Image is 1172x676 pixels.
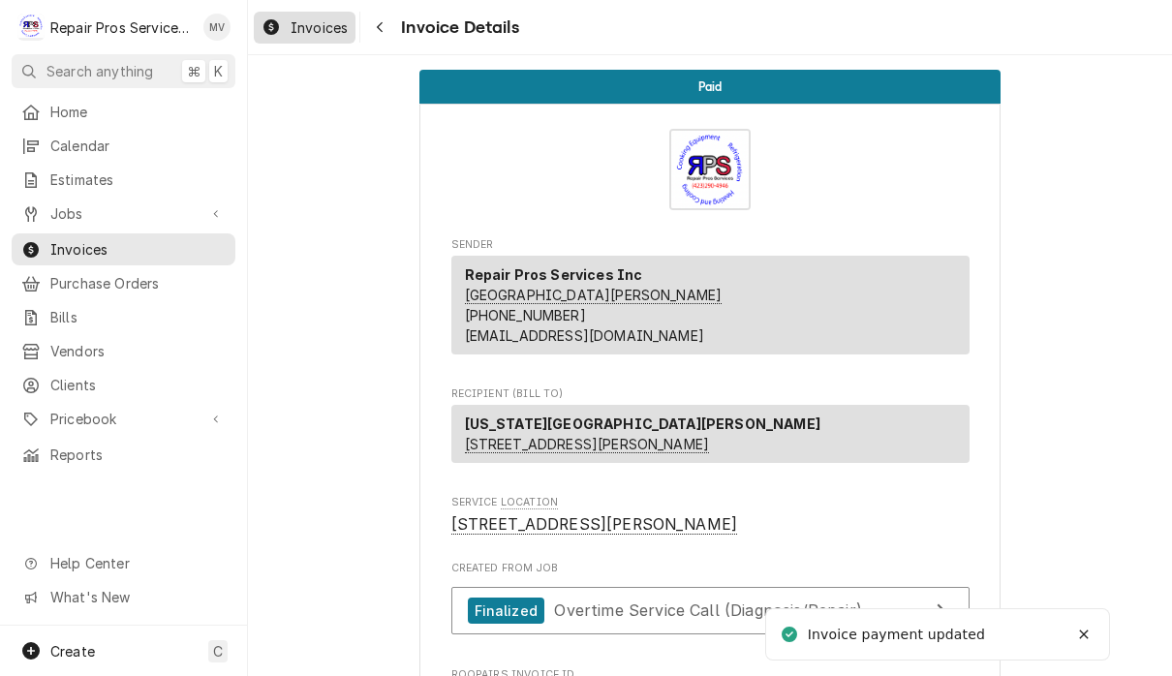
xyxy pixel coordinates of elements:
[50,136,226,156] span: Calendar
[12,439,235,471] a: Reports
[465,307,586,323] a: [PHONE_NUMBER]
[451,495,970,537] div: Service Location
[451,405,970,463] div: Recipient (Bill To)
[50,169,226,190] span: Estimates
[50,17,193,38] div: Repair Pros Services Inc
[46,61,153,81] span: Search anything
[213,641,223,661] span: C
[451,513,970,537] span: Service Location
[808,625,988,645] div: Invoice payment updated
[50,102,226,122] span: Home
[50,409,197,429] span: Pricebook
[419,70,1001,104] div: Status
[12,547,235,579] a: Go to Help Center
[50,553,224,573] span: Help Center
[451,237,970,363] div: Invoice Sender
[50,587,224,607] span: What's New
[451,561,970,644] div: Created From Job
[50,643,95,660] span: Create
[451,237,970,253] span: Sender
[50,375,226,395] span: Clients
[465,327,704,344] a: [EMAIL_ADDRESS][DOMAIN_NAME]
[203,14,231,41] div: Mindy Volker's Avatar
[12,164,235,196] a: Estimates
[187,61,200,81] span: ⌘
[12,369,235,401] a: Clients
[12,96,235,128] a: Home
[254,12,355,44] a: Invoices
[12,233,235,265] a: Invoices
[12,54,235,88] button: Search anything⌘K
[554,600,861,620] span: Overtime Service Call (Diagnosis/Repair)
[12,403,235,435] a: Go to Pricebook
[465,415,820,432] strong: [US_STATE][GEOGRAPHIC_DATA][PERSON_NAME]
[12,267,235,299] a: Purchase Orders
[451,386,970,472] div: Invoice Recipient
[451,405,970,471] div: Recipient (Bill To)
[50,239,226,260] span: Invoices
[12,335,235,367] a: Vendors
[451,256,970,362] div: Sender
[12,130,235,162] a: Calendar
[50,307,226,327] span: Bills
[50,203,197,224] span: Jobs
[17,14,45,41] div: R
[203,14,231,41] div: MV
[12,198,235,230] a: Go to Jobs
[451,386,970,402] span: Recipient (Bill To)
[12,301,235,333] a: Bills
[451,256,970,354] div: Sender
[451,561,970,576] span: Created From Job
[364,12,395,43] button: Navigate back
[468,598,544,624] div: Finalized
[50,273,226,293] span: Purchase Orders
[698,80,723,93] span: Paid
[291,17,348,38] span: Invoices
[465,266,643,283] strong: Repair Pros Services Inc
[17,14,45,41] div: Repair Pros Services Inc's Avatar
[451,495,970,510] span: Service
[395,15,518,41] span: Invoice Details
[669,129,751,210] img: Logo
[214,61,223,81] span: K
[50,445,226,465] span: Reports
[50,341,226,361] span: Vendors
[451,587,970,634] a: View Job
[12,581,235,613] a: Go to What's New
